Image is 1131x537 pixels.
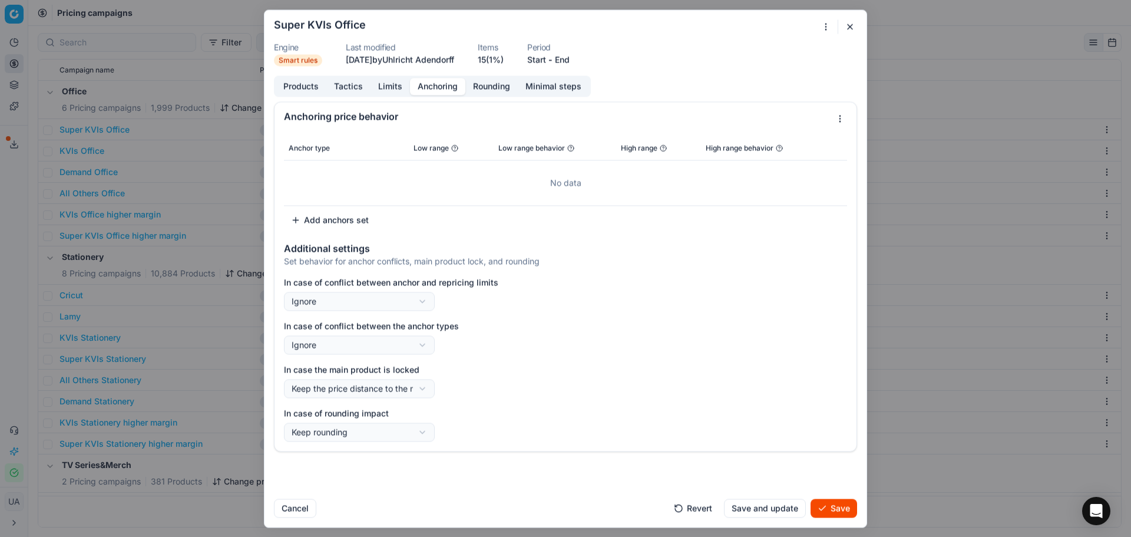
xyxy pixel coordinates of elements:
[527,43,570,51] dt: Period
[276,78,326,95] button: Products
[326,78,371,95] button: Tactics
[289,165,842,200] div: No data
[284,111,831,121] div: Anchoring price behavior
[616,136,701,160] th: High range
[410,78,465,95] button: Anchoring
[284,255,847,267] div: Set behavior for anchor conflicts, main product lock, and rounding
[284,136,409,160] th: Anchor type
[701,136,824,160] th: High range behavior
[284,407,847,419] label: In case of rounding impact
[274,54,322,66] span: Smart rules
[724,499,806,518] button: Save and update
[494,136,616,160] th: Low range behavior
[284,276,847,288] label: In case of conflict between anchor and repricing limits
[478,43,504,51] dt: Items
[548,54,553,65] span: -
[274,499,316,518] button: Cancel
[465,78,518,95] button: Rounding
[555,54,570,65] button: End
[346,43,454,51] dt: Last modified
[409,136,494,160] th: Low range
[667,499,719,518] button: Revert
[346,54,454,64] span: [DATE] by Uhlricht Adendorff
[284,210,376,229] button: Add anchors set
[527,54,546,65] button: Start
[811,499,857,518] button: Save
[284,364,847,375] label: In case the main product is locked
[284,320,847,332] label: In case of conflict between the anchor types
[371,78,410,95] button: Limits
[478,54,504,65] a: 15(1%)
[274,19,366,30] h2: Super KVIs Office
[274,43,322,51] dt: Engine
[284,243,847,253] div: Additional settings
[518,78,589,95] button: Minimal steps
